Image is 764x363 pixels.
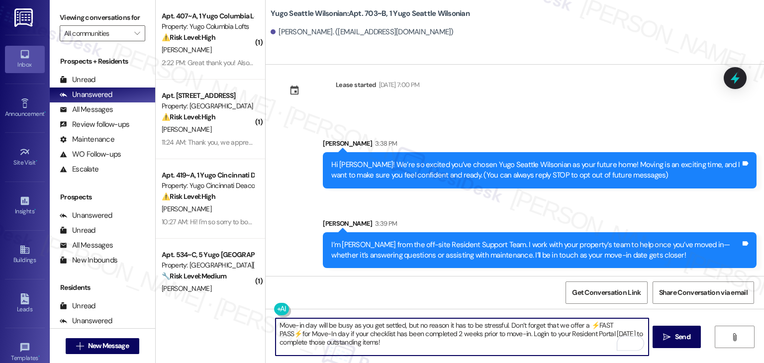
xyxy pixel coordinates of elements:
span: [PERSON_NAME] [162,284,211,293]
div: [PERSON_NAME] [323,138,757,152]
a: Insights • [5,192,45,219]
div: Property: Yugo Cincinnati Deacon [162,181,254,191]
span: [PERSON_NAME] [162,204,211,213]
span: New Message [88,341,129,351]
div: 3:38 PM [373,138,397,149]
div: Unanswered [60,316,112,326]
div: Property: Yugo Columbia Lofts [162,21,254,32]
strong: ⚠️ Risk Level: High [162,112,215,121]
div: Unanswered [60,90,112,100]
button: New Message [66,338,139,354]
div: Maintenance [60,134,114,145]
div: Residents [50,282,155,293]
div: Escalate [60,164,98,175]
div: 3:39 PM [373,218,397,229]
div: [PERSON_NAME]. ([EMAIL_ADDRESS][DOMAIN_NAME]) [271,27,454,37]
textarea: To enrich screen reader interactions, please activate Accessibility in Grammarly extension settings [276,318,648,356]
div: 11:24 AM: Thank you, we appreciate it. [162,138,269,147]
b: Yugo Seattle Wilsonian: Apt. 703~B, 1 Yugo Seattle Wilsonian [271,8,470,19]
div: New Inbounds [60,255,117,266]
button: Share Conversation via email [653,281,754,304]
span: • [44,109,46,116]
div: Unread [60,75,95,85]
div: Hi [PERSON_NAME]! We’re so excited you’ve chosen Yugo Seattle Wilsonian as your future home! Movi... [331,160,741,181]
i:  [731,333,738,341]
a: Buildings [5,241,45,268]
div: Property: [GEOGRAPHIC_DATA][PERSON_NAME] [162,260,254,271]
div: All Messages [60,104,113,115]
span: • [34,206,36,213]
div: Apt. 534~C, 5 Yugo [GEOGRAPHIC_DATA][PERSON_NAME] [162,250,254,260]
div: Apt. 419~A, 1 Yugo Cincinnati Deacon [162,170,254,181]
label: Viewing conversations for [60,10,145,25]
i:  [134,29,140,37]
input: All communities [64,25,129,41]
a: Inbox [5,46,45,73]
span: [PERSON_NAME] [162,45,211,54]
div: All Messages [60,240,113,251]
div: Prospects [50,192,155,202]
span: • [36,158,37,165]
div: [PERSON_NAME] [323,218,757,232]
div: Apt. 407~A, 1 Yugo Columbia Lofts [162,11,254,21]
a: Leads [5,290,45,317]
div: I’m [PERSON_NAME] from the off-site Resident Support Team. I work with your property’s team to he... [331,240,741,261]
div: Apt. [STREET_ADDRESS] [162,91,254,101]
button: Get Conversation Link [566,281,647,304]
div: Lease started [336,80,377,90]
i:  [76,342,84,350]
div: Prospects + Residents [50,56,155,67]
a: Site Visit • [5,144,45,171]
div: Unread [60,225,95,236]
strong: ⚠️ Risk Level: High [162,33,215,42]
i:  [663,333,670,341]
img: ResiDesk Logo [14,8,35,27]
span: • [38,353,40,360]
div: Unanswered [60,210,112,221]
div: Property: [GEOGRAPHIC_DATA] [162,101,254,111]
div: [DATE] 7:00 PM [377,80,420,90]
div: Review follow-ups [60,119,129,130]
span: Get Conversation Link [572,287,641,298]
strong: 🔧 Risk Level: Medium [162,272,226,280]
div: Unread [60,301,95,311]
span: Send [675,332,690,342]
div: WO Follow-ups [60,149,121,160]
button: Send [653,326,701,348]
span: [PERSON_NAME] [162,125,211,134]
span: Share Conversation via email [659,287,748,298]
strong: ⚠️ Risk Level: High [162,192,215,201]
